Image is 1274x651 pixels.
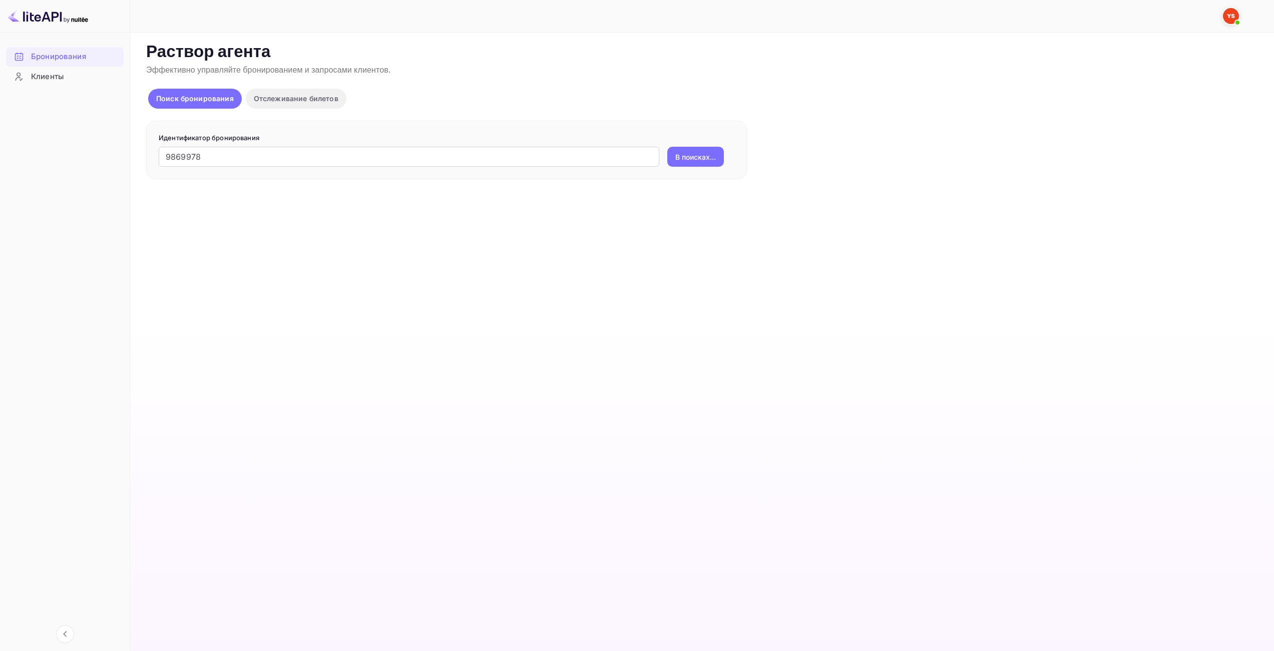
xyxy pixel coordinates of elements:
button: В поисках... [667,147,724,167]
ya-tr-span: Идентификатор бронирования [159,134,259,142]
div: Клиенты [6,67,124,87]
ya-tr-span: Отслеживание билетов [254,94,338,103]
a: Бронирования [6,47,124,66]
ya-tr-span: Бронирования [31,51,86,63]
input: Введите идентификатор бронирования (например, 63782194) [159,147,659,167]
ya-tr-span: Раствор агента [146,42,271,63]
ya-tr-span: Клиенты [31,71,64,83]
button: Свернуть навигацию [56,625,74,643]
ya-tr-span: Поиск бронирования [156,94,234,103]
ya-tr-span: В поисках... [675,152,716,162]
a: Клиенты [6,67,124,86]
img: Логотип LiteAPI [8,8,88,24]
ya-tr-span: Эффективно управляйте бронированием и запросами клиентов. [146,65,390,76]
img: Служба Поддержки Яндекса [1223,8,1239,24]
div: Бронирования [6,47,124,67]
